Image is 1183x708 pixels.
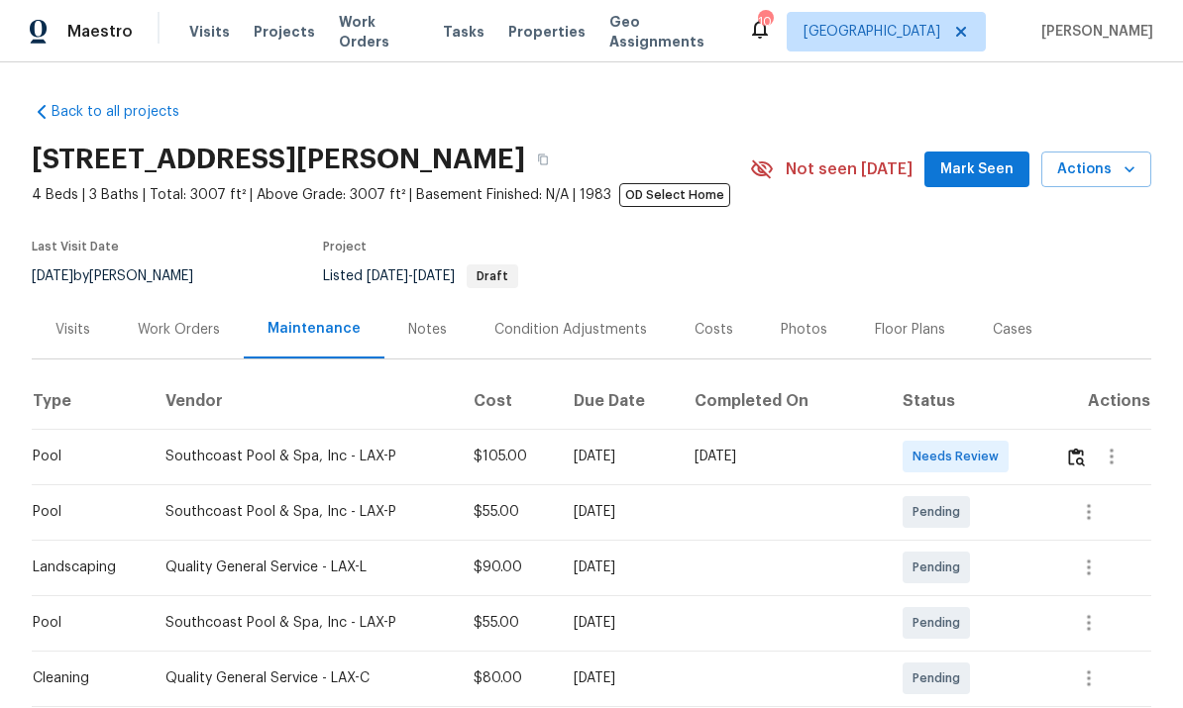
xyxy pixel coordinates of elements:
[323,241,367,253] span: Project
[165,557,442,577] div: Quality General Service - LAX-L
[33,613,134,633] div: Pool
[474,502,542,522] div: $55.00
[1049,373,1151,429] th: Actions
[525,142,561,177] button: Copy Address
[609,12,724,51] span: Geo Assignments
[494,320,647,340] div: Condition Adjustments
[268,319,361,339] div: Maintenance
[67,22,133,42] span: Maestro
[1065,433,1088,480] button: Review Icon
[758,12,772,32] div: 10
[695,447,871,466] div: [DATE]
[574,557,663,577] div: [DATE]
[913,668,968,688] span: Pending
[32,150,525,169] h2: [STREET_ADDRESS][PERSON_NAME]
[695,320,733,340] div: Costs
[367,269,408,283] span: [DATE]
[32,373,150,429] th: Type
[443,25,484,39] span: Tasks
[32,102,222,122] a: Back to all projects
[1057,157,1135,182] span: Actions
[55,320,90,340] div: Visits
[913,613,968,633] span: Pending
[474,557,542,577] div: $90.00
[1068,448,1085,466] img: Review Icon
[165,447,442,466] div: Southcoast Pool & Spa, Inc - LAX-P
[458,373,558,429] th: Cost
[574,447,663,466] div: [DATE]
[913,557,968,577] span: Pending
[138,320,220,340] div: Work Orders
[574,668,663,688] div: [DATE]
[32,185,750,205] span: 4 Beds | 3 Baths | Total: 3007 ft² | Above Grade: 3007 ft² | Basement Finished: N/A | 1983
[781,320,827,340] div: Photos
[189,22,230,42] span: Visits
[875,320,945,340] div: Floor Plans
[33,668,134,688] div: Cleaning
[474,447,542,466] div: $105.00
[574,502,663,522] div: [DATE]
[924,152,1029,188] button: Mark Seen
[150,373,458,429] th: Vendor
[786,159,913,179] span: Not seen [DATE]
[323,269,518,283] span: Listed
[33,447,134,466] div: Pool
[993,320,1032,340] div: Cases
[32,269,73,283] span: [DATE]
[940,157,1014,182] span: Mark Seen
[254,22,315,42] span: Projects
[574,613,663,633] div: [DATE]
[508,22,586,42] span: Properties
[558,373,679,429] th: Due Date
[339,12,419,51] span: Work Orders
[33,502,134,522] div: Pool
[33,557,134,577] div: Landscaping
[913,502,968,522] span: Pending
[474,668,542,688] div: $80.00
[165,613,442,633] div: Southcoast Pool & Spa, Inc - LAX-P
[469,270,516,282] span: Draft
[165,502,442,522] div: Southcoast Pool & Spa, Inc - LAX-P
[367,269,455,283] span: -
[474,613,542,633] div: $55.00
[1033,22,1153,42] span: [PERSON_NAME]
[32,241,119,253] span: Last Visit Date
[408,320,447,340] div: Notes
[619,183,730,207] span: OD Select Home
[804,22,940,42] span: [GEOGRAPHIC_DATA]
[913,447,1007,466] span: Needs Review
[165,668,442,688] div: Quality General Service - LAX-C
[679,373,887,429] th: Completed On
[887,373,1048,429] th: Status
[413,269,455,283] span: [DATE]
[1041,152,1151,188] button: Actions
[32,264,217,288] div: by [PERSON_NAME]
